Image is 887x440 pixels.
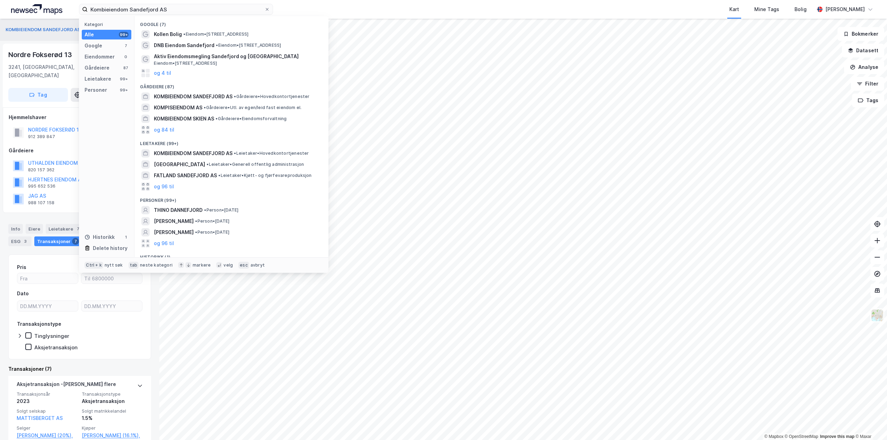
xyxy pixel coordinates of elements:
div: Ctrl + k [85,262,103,269]
iframe: Chat Widget [852,407,887,440]
span: [PERSON_NAME] [154,217,194,225]
span: KOMBIEIENDOM SKIEN AS [154,115,214,123]
div: 0 [123,54,129,60]
span: Solgt matrikkelandel [82,408,143,414]
div: Kategori [85,22,131,27]
div: Historikk (1) [134,249,328,261]
div: esc [238,262,249,269]
button: Analyse [844,60,884,74]
span: DNB Eiendom Sandefjord [154,41,214,50]
div: Leietakere (99+) [134,135,328,148]
div: Eiendommer [85,53,115,61]
div: Dato [17,289,29,298]
div: neste kategori [140,262,173,268]
span: Gårdeiere • Eiendomsforvaltning [216,116,287,122]
a: Mapbox [764,434,783,439]
button: og 4 til [154,69,171,77]
input: DD.MM.YYYY [17,301,78,311]
span: Leietaker • Kjøtt- og fjørfevareproduksjon [218,173,311,178]
button: og 84 til [154,126,174,134]
span: KOMBIEIENDOM SANDEFJORD AS [154,149,232,158]
div: Aksjetransaksjon [34,344,78,351]
span: • [216,43,218,48]
a: [PERSON_NAME] (20%), [17,431,78,440]
span: Leietaker • Hovedkontortjenester [234,151,309,156]
div: 1.5% [82,414,143,422]
span: • [234,151,236,156]
span: [GEOGRAPHIC_DATA] [154,160,205,169]
div: Transaksjonstype [17,320,61,328]
div: Kart [729,5,739,14]
span: THINO DANNEFJORD [154,206,203,214]
div: 7 [123,43,129,48]
div: tab [129,262,139,269]
div: 99+ [119,87,129,93]
div: Google (7) [134,16,328,29]
div: [PERSON_NAME] [825,5,865,14]
span: KOMPISEIENDOM AS [154,104,202,112]
div: Aksjetransaksjon [82,397,143,405]
div: Info [8,224,23,234]
div: 7 [72,238,79,245]
div: Transaksjoner (7) [8,365,151,373]
button: Tag [8,88,68,102]
input: Til 6800000 [81,273,142,284]
a: [PERSON_NAME] (16.1%), [82,431,143,440]
div: Eiere [26,224,43,234]
div: Personer [85,86,107,94]
div: 912 389 847 [28,134,55,140]
button: og 96 til [154,239,174,248]
div: Leietakere [46,224,84,234]
span: Person • [DATE] [195,230,229,235]
div: avbryt [251,262,265,268]
div: Google [85,42,102,50]
button: Datasett [842,44,884,57]
div: 2023 [17,397,78,405]
span: Eiendom • [STREET_ADDRESS] [216,43,281,48]
img: Z [871,309,884,322]
span: Eiendom • [STREET_ADDRESS] [183,32,248,37]
div: 7 [74,225,81,232]
span: • [234,94,236,99]
div: 3241, [GEOGRAPHIC_DATA], [GEOGRAPHIC_DATA] [8,63,112,80]
div: Leietakere [85,75,111,83]
span: Eiendom • [STREET_ADDRESS] [154,61,217,66]
span: [PERSON_NAME] [154,228,194,236]
span: Transaksjonstype [82,391,143,397]
span: • [216,116,218,121]
div: Hjemmelshaver [9,113,151,122]
div: Transaksjoner [34,236,82,246]
div: 820 157 362 [28,167,54,173]
div: markere [193,262,211,268]
span: • [195,218,197,224]
button: og 96 til [154,182,174,191]
span: Leietaker • Generell offentlig administrasjon [207,162,304,167]
div: Historikk [85,233,115,241]
button: Filter [851,77,884,91]
img: logo.a4113a55bc3d86da70a041830d287a7e.svg [11,4,62,15]
div: Delete history [93,244,128,252]
span: Kollen Bolig [154,30,182,38]
span: Gårdeiere • Utl. av egen/leid fast eiendom el. [204,105,301,110]
div: 99+ [119,32,129,37]
span: • [183,32,185,37]
div: Aksjetransaksjon - [PERSON_NAME] flere [17,380,116,391]
span: Transaksjonsår [17,391,78,397]
a: Improve this map [820,434,854,439]
div: 1 [123,234,129,240]
div: nytt søk [105,262,123,268]
span: • [218,173,220,178]
div: 995 652 536 [28,183,55,189]
span: KOMBIEIENDOM SANDEFJORD AS [154,92,232,101]
span: Person • [DATE] [195,218,229,224]
div: ESG [8,236,32,246]
div: Alle [85,30,94,39]
div: Tinglysninger [34,333,69,339]
div: Nordre Fokserød 13 [8,49,73,60]
span: Solgt selskap [17,408,78,414]
div: 99+ [119,76,129,82]
span: • [204,105,206,110]
div: Pris [17,263,26,271]
div: 988 107 158 [28,200,54,206]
